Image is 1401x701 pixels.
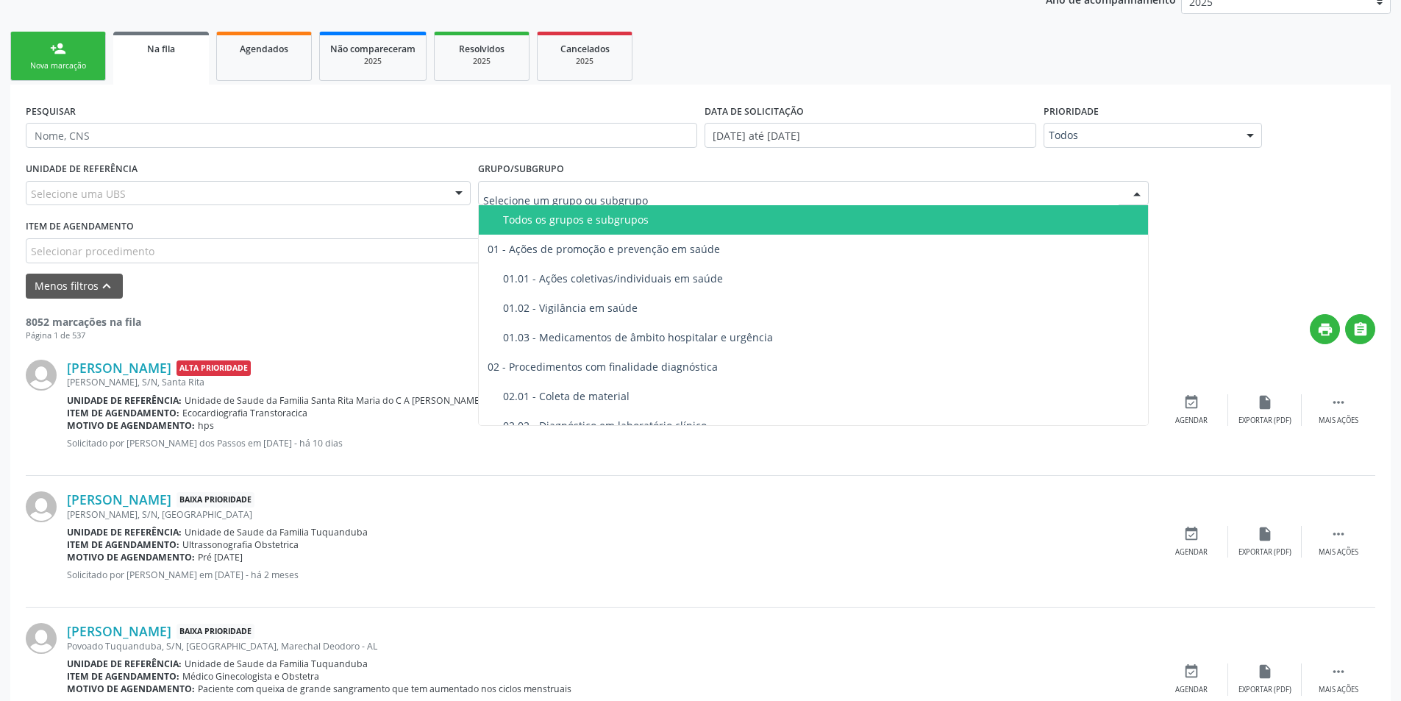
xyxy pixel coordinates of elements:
span: Na fila [147,43,175,55]
b: Unidade de referência: [67,526,182,538]
img: img [26,623,57,654]
b: Item de agendamento: [67,670,179,683]
div: [PERSON_NAME], S/N, [GEOGRAPHIC_DATA] [67,508,1155,521]
i: event_available [1183,394,1199,410]
input: Nome, CNS [26,123,697,148]
div: 02 - Procedimentos com finalidade diagnóstica [488,361,1140,373]
div: 01 - Ações de promoção e prevenção em saúde [488,243,1140,255]
button:  [1345,314,1375,344]
div: 01.02 - Vigilância em saúde [503,302,1140,314]
div: Agendar [1175,547,1208,558]
i:  [1330,394,1347,410]
i:  [1352,321,1369,338]
label: Grupo/Subgrupo [478,158,564,181]
span: Cancelados [560,43,610,55]
div: Mais ações [1319,416,1358,426]
input: Selecione um grupo ou subgrupo [483,186,1119,216]
span: Selecionar procedimento [31,243,154,259]
b: Item de agendamento: [67,538,179,551]
label: UNIDADE DE REFERÊNCIA [26,158,138,181]
label: DATA DE SOLICITAÇÃO [705,100,804,123]
div: 2025 [330,56,416,67]
span: Baixa Prioridade [177,624,254,639]
i:  [1330,526,1347,542]
div: Mais ações [1319,685,1358,695]
label: Prioridade [1044,100,1099,123]
span: Unidade de Saude da Familia Tuquanduba [185,658,368,670]
span: Agendados [240,43,288,55]
a: [PERSON_NAME] [67,623,171,639]
div: Exportar (PDF) [1238,685,1291,695]
img: img [26,491,57,522]
i: event_available [1183,663,1199,680]
i: insert_drive_file [1257,526,1273,542]
div: Todos os grupos e subgrupos [503,214,1140,226]
div: 02.02 - Diagnóstico em laboratório clínico [503,420,1140,432]
span: Pré [DATE] [198,551,243,563]
b: Motivo de agendamento: [67,683,195,695]
a: [PERSON_NAME] [67,491,171,508]
p: Solicitado por [PERSON_NAME] em [DATE] - há 2 meses [67,569,1155,581]
span: Médico Ginecologista e Obstetra [182,670,319,683]
span: Resolvidos [459,43,505,55]
b: Unidade de referência: [67,658,182,670]
i: print [1317,321,1333,338]
div: 02.01 - Coleta de material [503,391,1140,402]
i: insert_drive_file [1257,663,1273,680]
input: Selecione um intervalo [705,123,1036,148]
span: Todos [1049,128,1232,143]
div: Nova marcação [21,60,95,71]
div: Exportar (PDF) [1238,547,1291,558]
span: Paciente com queixa de grande sangramento que tem aumentado nos ciclos menstruais [198,683,571,695]
div: Exportar (PDF) [1238,416,1291,426]
b: Motivo de agendamento: [67,551,195,563]
div: 2025 [548,56,621,67]
div: person_add [50,40,66,57]
div: 01.01 - Ações coletivas/individuais em saúde [503,273,1140,285]
div: 01.03 - Medicamentos de âmbito hospitalar e urgência [503,332,1140,344]
button: print [1310,314,1340,344]
div: Agendar [1175,685,1208,695]
span: Ultrassonografia Obstetrica [182,538,299,551]
div: Agendar [1175,416,1208,426]
span: Selecione uma UBS [31,186,126,202]
i: event_available [1183,526,1199,542]
div: Povoado Tuquanduba, S/N, [GEOGRAPHIC_DATA], Marechal Deodoro - AL [67,640,1155,652]
span: Unidade de Saude da Familia Tuquanduba [185,526,368,538]
div: Mais ações [1319,547,1358,558]
i: insert_drive_file [1257,394,1273,410]
i:  [1330,663,1347,680]
label: PESQUISAR [26,100,76,123]
label: Item de agendamento [26,216,134,238]
div: 2025 [445,56,518,67]
span: Baixa Prioridade [177,492,254,508]
span: Não compareceram [330,43,416,55]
